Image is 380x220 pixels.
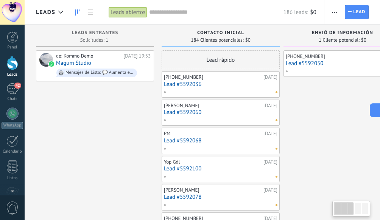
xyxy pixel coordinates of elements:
div: Leads Entrantes [40,30,150,37]
div: Listas [2,176,23,181]
div: Yop Gdl [164,159,262,165]
div: PM [164,131,262,137]
div: Lead rápido [162,50,280,69]
span: No hay nada asignado [276,176,277,178]
a: Lead #5592060 [164,109,277,115]
a: Lead #5592068 [164,137,277,144]
div: de: Kommo Demo [56,53,121,59]
div: Leads [2,72,23,77]
span: No hay nada asignado [276,204,277,206]
div: Magum Studio [39,53,53,67]
img: waba.svg [49,61,54,67]
span: No hay nada asignado [276,119,277,121]
a: Lead #5592100 [164,165,277,172]
div: [DATE] [263,187,277,193]
span: Contacto inicial [197,30,244,36]
div: Leads abiertos [109,7,147,18]
span: 184 Clientes potenciales: [191,38,243,42]
span: Leads [36,9,55,16]
span: $0 [245,38,251,42]
div: WhatsApp [2,122,23,129]
span: Envió de información [312,30,373,36]
div: [DATE] 19:33 [123,53,151,59]
div: [PHONE_NUMBER] [164,74,262,80]
span: 42 [14,83,21,89]
a: Lead #5592078 [164,194,277,200]
span: $0 [310,9,316,16]
a: Lead [345,5,369,19]
div: [DATE] [263,131,277,137]
div: Contacto inicial [165,30,276,37]
a: Lead #5592036 [164,81,277,87]
span: No hay nada asignado [276,91,277,93]
div: Mensajes de Lista: 💬 Aumenta el compromiso con los mensajes de lista de WhatsApp 📋 [65,70,134,75]
div: [DATE] [263,74,277,80]
div: Calendario [2,149,23,154]
span: 1 Cliente potencial: [319,38,360,42]
div: Chats [2,97,23,101]
span: Leads Entrantes [72,30,118,36]
span: $0 [361,38,366,42]
span: Solicitudes: 1 [80,38,108,42]
div: [PERSON_NAME] [164,187,262,193]
span: No hay nada asignado [276,148,277,150]
div: [DATE] [263,103,277,109]
span: Lead [353,5,365,19]
span: 186 leads: [283,9,308,16]
div: Panel [2,45,23,50]
a: Magum Studio [56,60,91,66]
div: [PERSON_NAME] [164,103,262,109]
div: [DATE] [263,159,277,165]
